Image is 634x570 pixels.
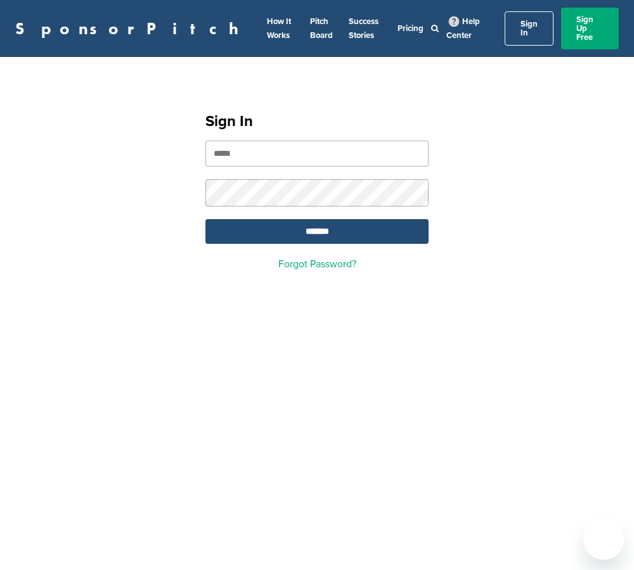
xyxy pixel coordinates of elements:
a: Sign Up Free [561,8,619,49]
a: How It Works [267,16,291,41]
a: Forgot Password? [278,258,356,270]
a: SponsorPitch [15,20,247,37]
h1: Sign In [205,110,429,133]
iframe: Button to launch messaging window [583,519,624,560]
a: Success Stories [349,16,378,41]
a: Pricing [398,23,424,34]
a: Pitch Board [310,16,333,41]
a: Help Center [446,14,480,43]
a: Sign In [505,11,553,46]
